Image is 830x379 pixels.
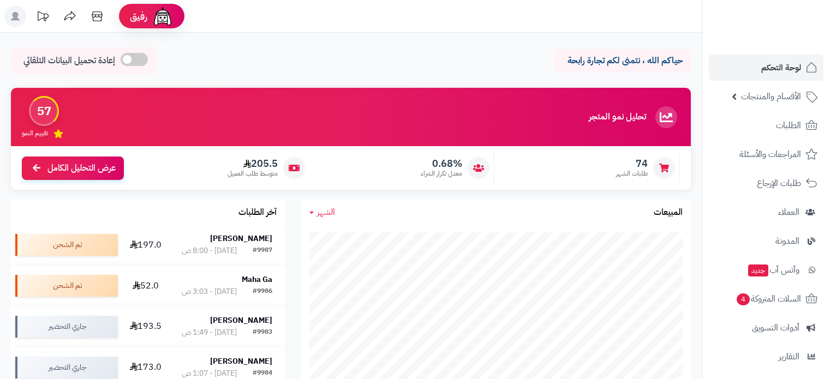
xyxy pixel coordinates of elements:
[709,170,823,196] a: طلبات الإرجاع
[776,118,801,133] span: الطلبات
[15,234,118,256] div: تم الشحن
[122,225,169,265] td: 197.0
[654,208,683,218] h3: المبيعات
[253,245,272,256] div: #9987
[775,233,799,249] span: المدونة
[709,315,823,341] a: أدوات التسويق
[122,306,169,347] td: 193.5
[47,162,116,175] span: عرض التحليل الكامل
[15,316,118,338] div: جاري التحضير
[228,158,278,170] span: 205.5
[22,157,124,180] a: عرض التحليل الكامل
[421,169,462,178] span: معدل تكرار الشراء
[709,257,823,283] a: وآتس آبجديد
[130,10,147,23] span: رفيق
[616,169,648,178] span: طلبات الشهر
[15,275,118,297] div: تم الشحن
[309,206,335,219] a: الشهر
[709,112,823,139] a: الطلبات
[253,327,272,338] div: #9983
[253,286,272,297] div: #9986
[709,286,823,312] a: السلات المتروكة4
[761,60,801,75] span: لوحة التحكم
[29,5,56,30] a: تحديثات المنصة
[757,176,801,191] span: طلبات الإرجاع
[741,89,801,104] span: الأقسام والمنتجات
[616,158,648,170] span: 74
[210,315,272,326] strong: [PERSON_NAME]
[242,274,272,285] strong: Maha Ga
[709,141,823,167] a: المراجعات والأسئلة
[747,262,799,278] span: وآتس آب
[182,368,237,379] div: [DATE] - 1:07 ص
[182,327,237,338] div: [DATE] - 1:49 ص
[253,368,272,379] div: #9984
[752,320,799,335] span: أدوات التسويق
[737,293,750,305] span: 4
[317,206,335,219] span: الشهر
[736,291,801,306] span: السلات المتروكة
[210,233,272,244] strong: [PERSON_NAME]
[421,158,462,170] span: 0.68%
[563,55,683,67] p: حياكم الله ، نتمنى لكم تجارة رابحة
[709,228,823,254] a: المدونة
[22,129,48,138] span: تقييم النمو
[15,357,118,378] div: جاري التحضير
[182,286,237,297] div: [DATE] - 3:03 ص
[709,55,823,81] a: لوحة التحكم
[709,344,823,370] a: التقارير
[23,55,115,67] span: إعادة تحميل البيانات التلقائي
[779,349,799,364] span: التقارير
[739,147,801,162] span: المراجعات والأسئلة
[182,245,237,256] div: [DATE] - 8:00 ص
[709,199,823,225] a: العملاء
[228,169,278,178] span: متوسط طلب العميل
[589,112,646,122] h3: تحليل نمو المتجر
[238,208,277,218] h3: آخر الطلبات
[778,204,799,220] span: العملاء
[210,356,272,367] strong: [PERSON_NAME]
[748,264,768,276] span: جديد
[122,266,169,306] td: 52.0
[152,5,174,27] img: ai-face.png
